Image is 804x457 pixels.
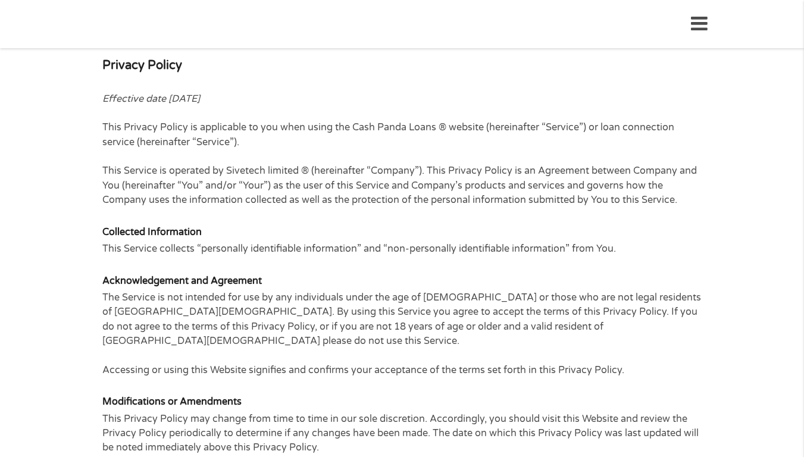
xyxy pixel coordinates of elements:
[102,58,182,73] strong: Privacy Policy
[102,396,242,408] strong: Modifications or Amendments
[102,164,702,207] p: This Service is operated by Sivetech limited ® (hereinafter “Company”). This Privacy Policy is an...
[102,275,262,287] strong: Acknowledgement and Agreement
[102,290,702,348] p: The Service is not intended for use by any individuals under the age of [DEMOGRAPHIC_DATA] or tho...
[102,120,702,149] p: This Privacy Policy is applicable to you when using the Cash Panda Loans ® website (hereinafter “...
[102,226,202,238] strong: Collected Information
[102,242,702,256] p: This Service collects “personally identifiable information” and “non-personally identifiable info...
[102,93,200,105] em: Effective date [DATE]
[102,412,702,455] p: This Privacy Policy may change from time to time in our sole discretion. Accordingly, you should ...
[102,363,702,377] p: Accessing or using this Website signifies and confirms your acceptance of the terms set forth in ...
